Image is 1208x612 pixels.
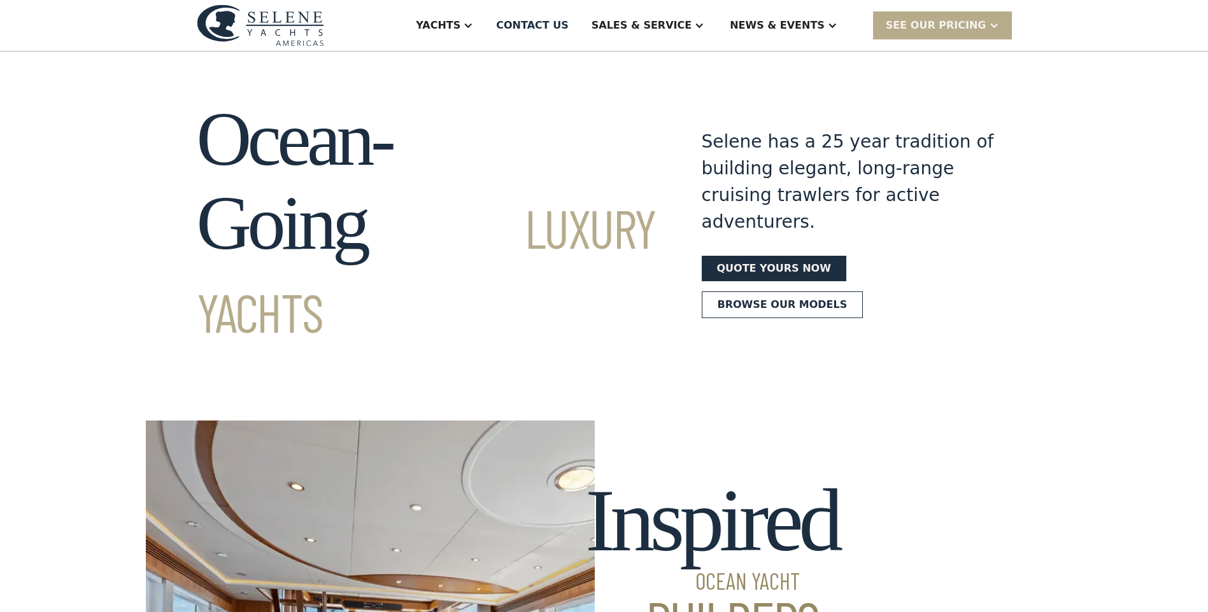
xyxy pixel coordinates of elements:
span: Luxury Yachts [197,195,656,344]
a: Quote yours now [702,256,846,281]
span: Ocean Yacht [585,569,838,592]
a: Browse our models [702,291,863,318]
div: News & EVENTS [730,18,825,33]
div: SEE Our Pricing [886,18,986,33]
div: Selene has a 25 year tradition of building elegant, long-range cruising trawlers for active adven... [702,129,995,235]
div: Sales & Service [592,18,692,33]
h1: Ocean-Going [197,97,656,349]
div: SEE Our Pricing [873,11,1012,39]
div: Contact US [496,18,569,33]
div: Yachts [416,18,460,33]
img: logo [197,4,324,46]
